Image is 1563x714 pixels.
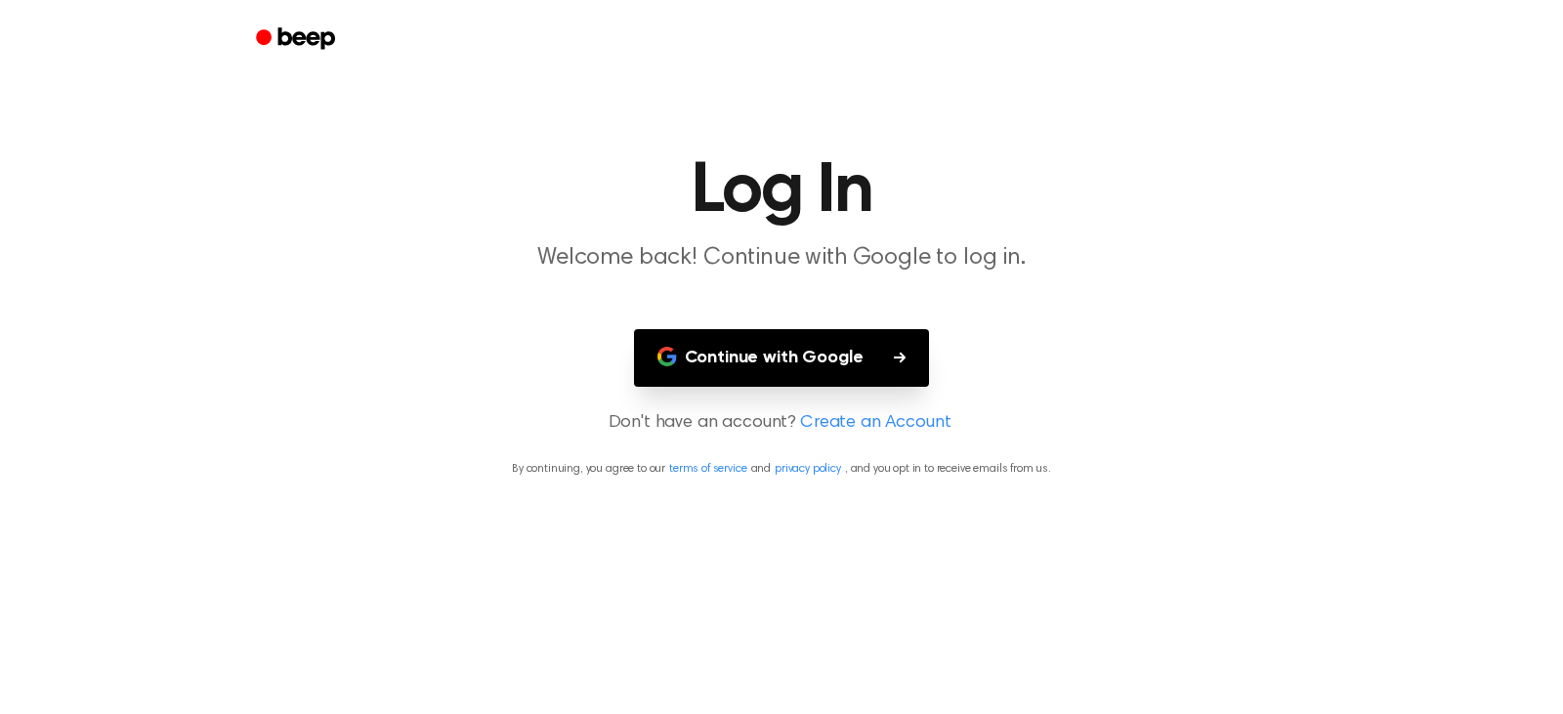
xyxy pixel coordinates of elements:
a: terms of service [669,463,746,475]
button: Continue with Google [634,329,930,387]
p: Welcome back! Continue with Google to log in. [406,242,1157,274]
a: Beep [242,21,353,59]
a: Create an Account [800,410,950,437]
p: By continuing, you agree to our and , and you opt in to receive emails from us. [23,460,1540,478]
p: Don't have an account? [23,410,1540,437]
a: privacy policy [775,463,841,475]
h1: Log In [281,156,1282,227]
